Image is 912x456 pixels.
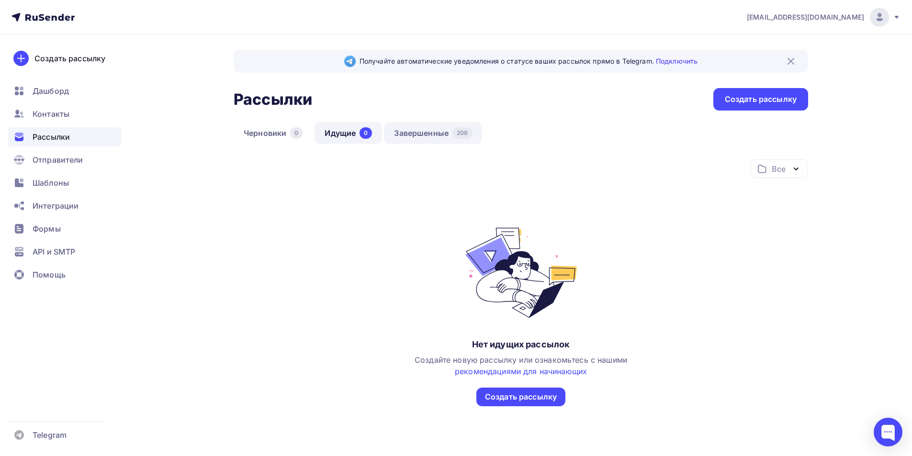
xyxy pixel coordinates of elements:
[33,177,69,189] span: Шаблоны
[234,90,312,109] h2: Рассылки
[8,127,122,146] a: Рассылки
[472,339,570,350] div: Нет идущих рассылок
[8,81,122,100] a: Дашборд
[344,56,356,67] img: Telegram
[455,367,587,376] a: рекомендациями для начинающих
[33,131,70,143] span: Рассылки
[33,429,67,441] span: Telegram
[452,127,472,139] div: 206
[772,163,785,175] div: Все
[725,94,797,105] div: Создать рассылку
[234,122,313,144] a: Черновики0
[8,150,122,169] a: Отправители
[360,56,698,66] span: Получайте автоматические уведомления о статусе ваших рассылок прямо в Telegram.
[33,85,69,97] span: Дашборд
[485,391,557,402] div: Создать рассылку
[33,246,75,257] span: API и SMTP
[8,173,122,192] a: Шаблоны
[33,200,79,211] span: Интеграции
[656,57,698,65] a: Подключить
[33,223,61,234] span: Формы
[315,122,382,144] a: Идущие0
[290,127,303,139] div: 0
[34,53,105,64] div: Создать рассылку
[8,219,122,238] a: Формы
[384,122,482,144] a: Завершенные206
[360,127,372,139] div: 0
[747,12,864,22] span: [EMAIL_ADDRESS][DOMAIN_NAME]
[415,355,627,376] span: Создайте новую рассылку или ознакомьтесь с нашими
[750,159,808,178] button: Все
[33,154,83,166] span: Отправители
[33,269,66,280] span: Помощь
[747,8,901,27] a: [EMAIL_ADDRESS][DOMAIN_NAME]
[33,108,69,120] span: Контакты
[8,104,122,123] a: Контакты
